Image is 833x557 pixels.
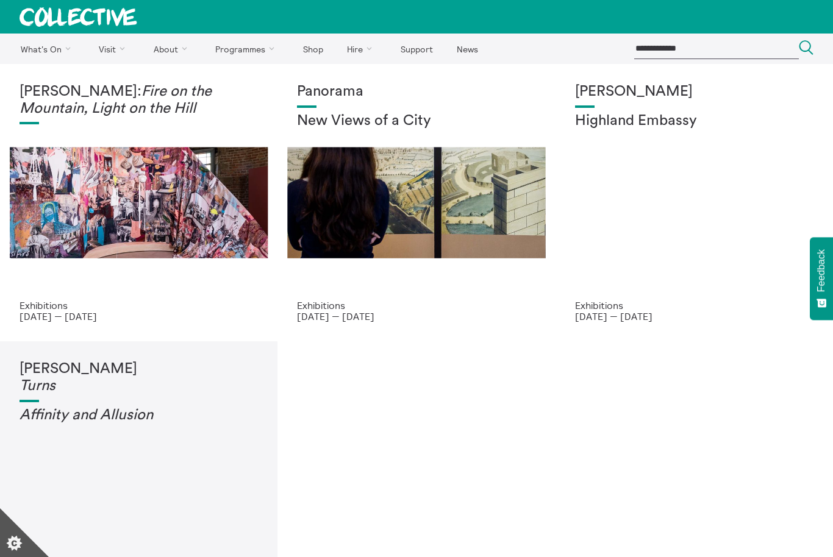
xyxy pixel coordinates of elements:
[88,34,141,64] a: Visit
[575,113,813,130] h2: Highland Embassy
[390,34,443,64] a: Support
[337,34,388,64] a: Hire
[297,113,535,130] h2: New Views of a City
[297,300,535,311] p: Exhibitions
[575,83,813,101] h1: [PERSON_NAME]
[20,408,137,422] em: Affinity and Allusi
[575,300,813,311] p: Exhibitions
[10,34,86,64] a: What's On
[446,34,488,64] a: News
[205,34,290,64] a: Programmes
[20,83,258,117] h1: [PERSON_NAME]:
[143,34,202,64] a: About
[20,300,258,311] p: Exhibitions
[137,408,153,422] em: on
[816,249,827,292] span: Feedback
[20,311,258,322] p: [DATE] — [DATE]
[575,311,813,322] p: [DATE] — [DATE]
[20,378,55,393] em: Turns
[810,237,833,320] button: Feedback - Show survey
[20,361,258,394] h1: [PERSON_NAME]
[292,34,334,64] a: Shop
[297,311,535,322] p: [DATE] — [DATE]
[277,64,555,341] a: Collective Panorama June 2025 small file 8 Panorama New Views of a City Exhibitions [DATE] — [DATE]
[556,64,833,341] a: Solar wheels 17 [PERSON_NAME] Highland Embassy Exhibitions [DATE] — [DATE]
[297,83,535,101] h1: Panorama
[20,84,212,116] em: Fire on the Mountain, Light on the Hill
